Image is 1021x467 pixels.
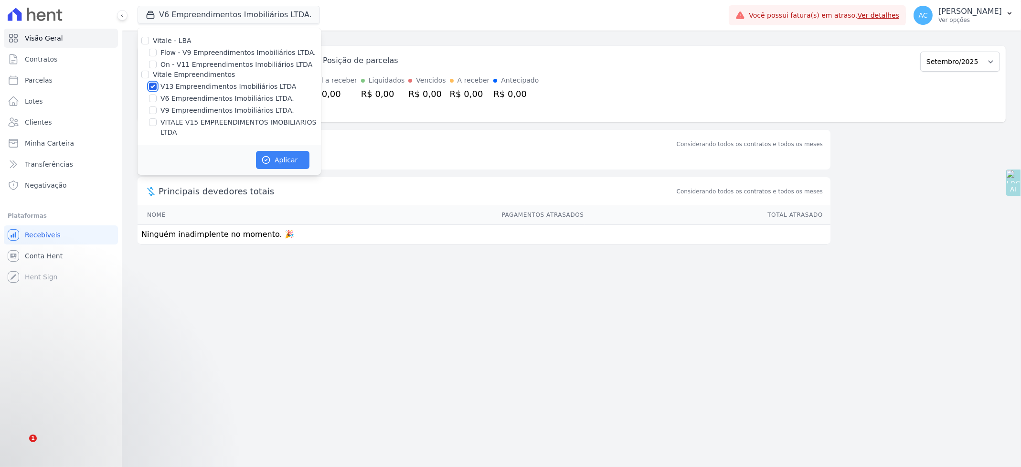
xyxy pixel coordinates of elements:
[938,16,1002,24] p: Ver opções
[25,117,52,127] span: Clientes
[4,246,118,265] a: Conta Hent
[369,75,405,85] div: Liquidados
[308,87,357,100] div: R$ 0,00
[159,138,675,150] div: Saldo devedor total
[138,225,830,244] td: Ninguém inadimplente no momento. 🎉
[153,71,235,78] label: Vitale Empreendimentos
[919,12,928,19] span: AC
[160,48,316,58] label: Flow - V9 Empreendimentos Imobiliários LTDA.
[160,82,296,92] label: V13 Empreendimentos Imobiliários LTDA
[8,210,114,222] div: Plataformas
[323,55,398,66] div: Posição de parcelas
[858,11,900,19] a: Ver detalhes
[159,185,675,198] span: Principais devedores totais
[138,6,320,24] button: V6 Empreendimentos Imobiliários LTDA.
[138,205,261,225] th: Nome
[677,187,823,196] span: Considerando todos os contratos e todos os meses
[256,151,309,169] button: Aplicar
[416,75,446,85] div: Vencidos
[361,87,405,100] div: R$ 0,00
[25,138,74,148] span: Minha Carteira
[4,29,118,48] a: Visão Geral
[4,176,118,195] a: Negativação
[4,113,118,132] a: Clientes
[25,251,63,261] span: Conta Hent
[160,106,294,116] label: V9 Empreendimentos Imobiliários LTDA.
[25,33,63,43] span: Visão Geral
[25,54,57,64] span: Contratos
[10,435,32,457] iframe: Intercom live chat
[4,225,118,244] a: Recebíveis
[25,159,73,169] span: Transferências
[4,71,118,90] a: Parcelas
[160,94,294,104] label: V6 Empreendimentos Imobiliários LTDA.
[25,96,43,106] span: Lotes
[7,374,198,441] iframe: Intercom notifications mensagem
[457,75,490,85] div: A receber
[25,75,53,85] span: Parcelas
[501,75,539,85] div: Antecipado
[261,205,584,225] th: Pagamentos Atrasados
[4,134,118,153] a: Minha Carteira
[4,155,118,174] a: Transferências
[749,11,899,21] span: Você possui fatura(s) em atraso.
[906,2,1021,29] button: AC [PERSON_NAME] Ver opções
[153,37,191,44] label: Vitale - LBA
[585,205,830,225] th: Total Atrasado
[4,92,118,111] a: Lotes
[4,50,118,69] a: Contratos
[160,117,321,138] label: VITALE V15 EMPREENDIMENTOS IMOBILIARIOS LTDA
[938,7,1002,16] p: [PERSON_NAME]
[25,230,61,240] span: Recebíveis
[308,75,357,85] div: Total a receber
[493,87,539,100] div: R$ 0,00
[677,140,823,149] div: Considerando todos os contratos e todos os meses
[29,435,37,442] span: 1
[450,87,490,100] div: R$ 0,00
[408,87,446,100] div: R$ 0,00
[160,60,312,70] label: On - V11 Empreendimentos Imobiliários LTDA
[138,150,830,170] p: Sem saldo devedor no momento. 🎉
[25,180,67,190] span: Negativação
